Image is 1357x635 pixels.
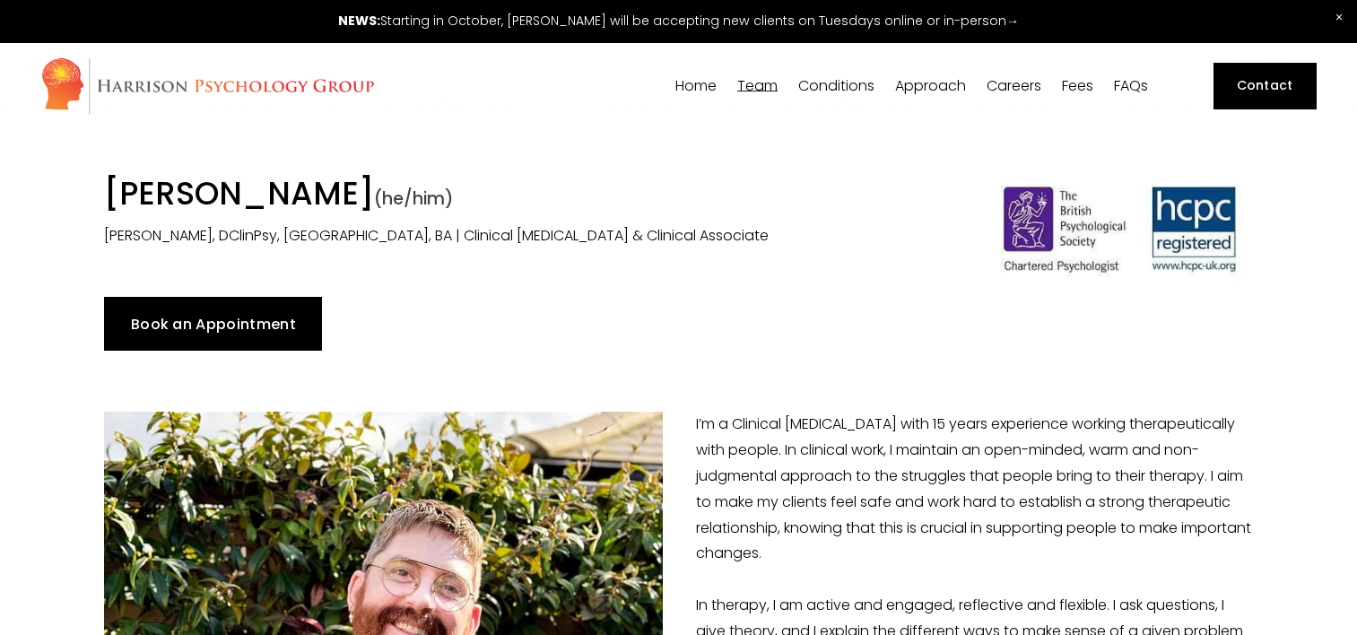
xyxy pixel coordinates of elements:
h1: [PERSON_NAME] [104,174,958,219]
a: Home [675,77,717,94]
p: [PERSON_NAME], DClinPsy, [GEOGRAPHIC_DATA], BA | Clinical [MEDICAL_DATA] & Clinical Associate [104,223,958,249]
a: folder dropdown [895,77,966,94]
a: Book an Appointment [104,297,322,351]
span: Conditions [798,79,874,93]
a: folder dropdown [798,77,874,94]
a: folder dropdown [737,77,778,94]
a: Contact [1213,63,1317,109]
a: Fees [1062,77,1093,94]
img: Harrison Psychology Group [40,57,375,115]
span: Approach [895,79,966,93]
a: FAQs [1114,77,1148,94]
span: (he/him) [374,187,454,211]
span: Team [737,79,778,93]
a: Careers [987,77,1041,94]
